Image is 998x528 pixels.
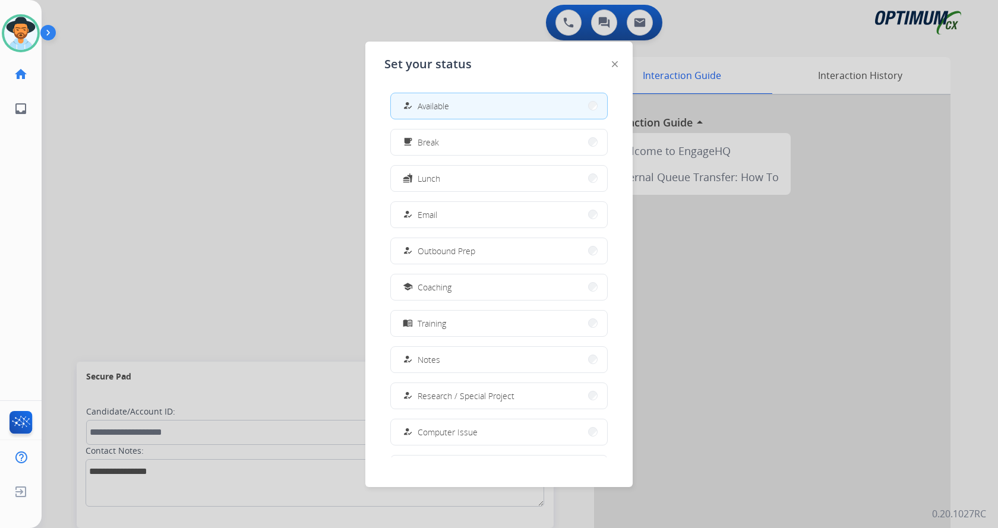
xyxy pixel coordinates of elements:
[418,426,478,438] span: Computer Issue
[418,353,440,366] span: Notes
[932,507,986,521] p: 0.20.1027RC
[391,456,607,481] button: Internet Issue
[391,383,607,409] button: Research / Special Project
[391,274,607,300] button: Coaching
[418,245,475,257] span: Outbound Prep
[403,282,413,292] mat-icon: school
[403,101,413,111] mat-icon: how_to_reg
[403,318,413,328] mat-icon: menu_book
[391,93,607,119] button: Available
[612,61,618,67] img: close-button
[391,347,607,372] button: Notes
[4,17,37,50] img: avatar
[418,100,449,112] span: Available
[403,137,413,147] mat-icon: free_breakfast
[14,102,28,116] mat-icon: inbox
[391,419,607,445] button: Computer Issue
[403,391,413,401] mat-icon: how_to_reg
[418,317,446,330] span: Training
[418,172,440,185] span: Lunch
[403,246,413,256] mat-icon: how_to_reg
[418,208,437,221] span: Email
[403,210,413,220] mat-icon: how_to_reg
[391,129,607,155] button: Break
[418,281,451,293] span: Coaching
[403,427,413,437] mat-icon: how_to_reg
[391,311,607,336] button: Training
[403,173,413,184] mat-icon: fastfood
[391,202,607,227] button: Email
[403,355,413,365] mat-icon: how_to_reg
[391,238,607,264] button: Outbound Prep
[418,390,514,402] span: Research / Special Project
[391,166,607,191] button: Lunch
[418,136,439,148] span: Break
[384,56,472,72] span: Set your status
[14,67,28,81] mat-icon: home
